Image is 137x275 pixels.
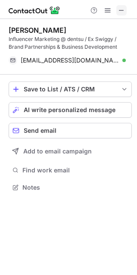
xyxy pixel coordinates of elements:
[22,166,128,174] span: Find work email
[9,5,60,16] img: ContactOut v5.3.10
[24,86,117,93] div: Save to List / ATS / CRM
[24,127,56,134] span: Send email
[9,26,66,34] div: [PERSON_NAME]
[9,181,132,194] button: Notes
[21,56,119,64] span: [EMAIL_ADDRESS][DOMAIN_NAME]
[9,102,132,118] button: AI write personalized message
[9,164,132,176] button: Find work email
[9,35,132,51] div: Influencer Marketing @ dentsu / Ex Swiggy / Brand Partnerships & Business Development
[22,184,128,191] span: Notes
[9,123,132,138] button: Send email
[23,148,92,155] span: Add to email campaign
[9,144,132,159] button: Add to email campaign
[9,81,132,97] button: save-profile-one-click
[24,106,115,113] span: AI write personalized message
